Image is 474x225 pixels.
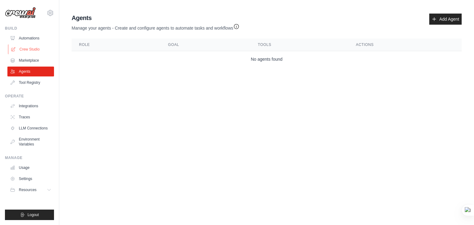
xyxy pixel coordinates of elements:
[19,187,36,192] span: Resources
[251,39,349,51] th: Tools
[5,210,54,220] button: Logout
[161,39,251,51] th: Goal
[72,22,239,31] p: Manage your agents - Create and configure agents to automate tasks and workflows
[7,101,54,111] a: Integrations
[348,39,462,51] th: Actions
[7,134,54,149] a: Environment Variables
[7,163,54,173] a: Usage
[72,39,161,51] th: Role
[5,155,54,160] div: Manage
[72,14,239,22] h2: Agents
[5,7,36,19] img: Logo
[7,123,54,133] a: LLM Connections
[7,174,54,184] a: Settings
[5,94,54,99] div: Operate
[7,67,54,76] a: Agents
[7,55,54,65] a: Marketplace
[27,212,39,217] span: Logout
[429,14,462,25] a: Add Agent
[8,44,55,54] a: Crew Studio
[7,185,54,195] button: Resources
[7,78,54,88] a: Tool Registry
[7,112,54,122] a: Traces
[5,26,54,31] div: Build
[7,33,54,43] a: Automations
[72,51,462,67] td: No agents found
